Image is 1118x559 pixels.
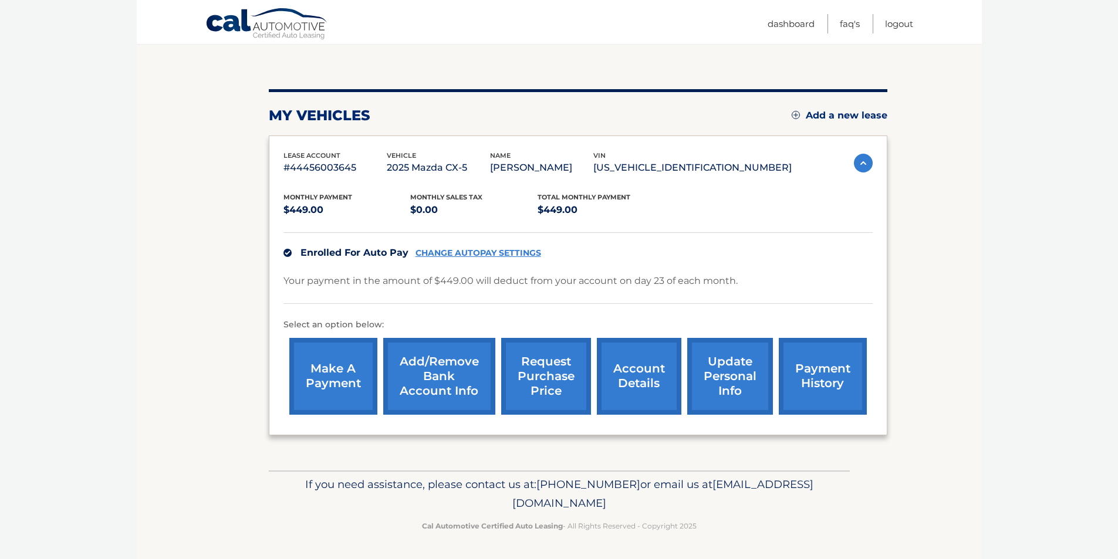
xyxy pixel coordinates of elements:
[276,475,842,513] p: If you need assistance, please contact us at: or email us at
[283,318,873,332] p: Select an option below:
[593,151,606,160] span: vin
[536,477,640,491] span: [PHONE_NUMBER]
[768,14,815,33] a: Dashboard
[410,202,538,218] p: $0.00
[854,154,873,172] img: accordion-active.svg
[387,151,416,160] span: vehicle
[885,14,913,33] a: Logout
[283,249,292,257] img: check.svg
[283,160,387,176] p: #44456003645
[283,151,340,160] span: lease account
[792,111,800,119] img: add.svg
[410,193,482,201] span: Monthly sales Tax
[792,110,887,121] a: Add a new lease
[687,338,773,415] a: update personal info
[387,160,490,176] p: 2025 Mazda CX-5
[490,160,593,176] p: [PERSON_NAME]
[779,338,867,415] a: payment history
[283,202,411,218] p: $449.00
[205,8,329,42] a: Cal Automotive
[300,247,408,258] span: Enrolled For Auto Pay
[593,160,792,176] p: [US_VEHICLE_IDENTIFICATION_NUMBER]
[597,338,681,415] a: account details
[283,273,738,289] p: Your payment in the amount of $449.00 will deduct from your account on day 23 of each month.
[490,151,511,160] span: name
[501,338,591,415] a: request purchase price
[269,107,370,124] h2: my vehicles
[422,521,563,530] strong: Cal Automotive Certified Auto Leasing
[538,202,665,218] p: $449.00
[538,193,630,201] span: Total Monthly Payment
[283,193,352,201] span: Monthly Payment
[416,248,541,258] a: CHANGE AUTOPAY SETTINGS
[276,520,842,532] p: - All Rights Reserved - Copyright 2025
[289,338,377,415] a: make a payment
[383,338,495,415] a: Add/Remove bank account info
[840,14,860,33] a: FAQ's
